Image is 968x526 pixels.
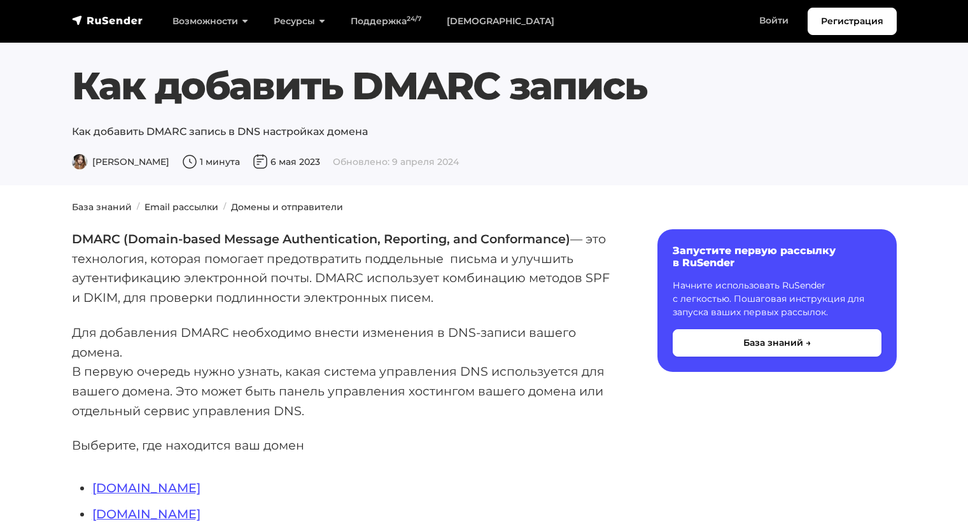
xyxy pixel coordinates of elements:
[407,15,421,23] sup: 24/7
[72,231,570,246] strong: DMARC (Domain-based Message Authentication, Reporting, and Conformance)
[72,14,143,27] img: RuSender
[261,8,338,34] a: Ресурсы
[673,245,881,269] h6: Запустите первую рассылку в RuSender
[72,201,132,213] a: База знаний
[144,201,218,213] a: Email рассылки
[72,63,897,109] h1: Как добавить DMARC запись
[434,8,567,34] a: [DEMOGRAPHIC_DATA]
[808,8,897,35] a: Регистрация
[253,156,320,167] span: 6 мая 2023
[673,279,881,319] p: Начните использовать RuSender с легкостью. Пошаговая инструкция для запуска ваших первых рассылок.
[182,154,197,169] img: Время чтения
[338,8,434,34] a: Поддержка24/7
[92,480,200,495] a: [DOMAIN_NAME]
[182,156,240,167] span: 1 минута
[231,201,343,213] a: Домены и отправители
[657,229,897,372] a: Запустите первую рассылку в RuSender Начните использовать RuSender с легкостью. Пошаговая инструк...
[72,124,897,139] p: Как добавить DMARC запись в DNS настройках домена
[92,506,200,522] a: [DOMAIN_NAME]
[72,156,169,167] span: [PERSON_NAME]
[673,329,881,357] button: База знаний →
[160,8,261,34] a: Возможности
[72,436,617,455] p: Выберите, где находится ваш домен
[333,156,459,167] span: Обновлено: 9 апреля 2024
[253,154,268,169] img: Дата публикации
[747,8,801,34] a: Войти
[72,323,617,421] p: Для добавления DMARC необходимо внести изменения в DNS-записи вашего домена. В первую очередь нуж...
[72,229,617,308] p: — это технология, которая помогает предотвратить поддельные письма и улучшить аутентификацию элек...
[64,201,904,214] nav: breadcrumb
